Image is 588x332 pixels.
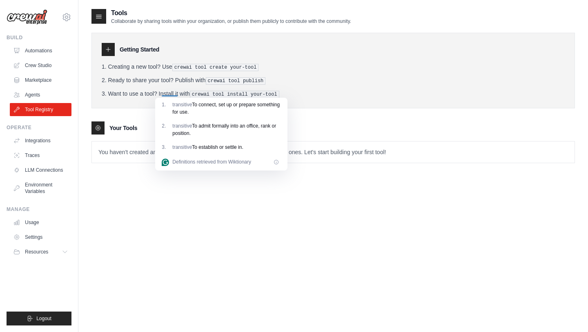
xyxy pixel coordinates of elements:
[10,149,71,162] a: Traces
[7,206,71,213] div: Manage
[92,141,575,163] p: You haven't created any tools yet, or you might not have access to existing ones. Let's start bui...
[10,216,71,229] a: Usage
[7,34,71,41] div: Build
[10,245,71,258] button: Resources
[111,8,351,18] h2: Tools
[10,103,71,116] a: Tool Registry
[7,124,71,131] div: Operate
[111,18,351,25] p: Collaborate by sharing tools within your organization, or publish them publicly to contribute wit...
[10,44,71,57] a: Automations
[102,90,565,98] li: Want to use a tool? Install it with
[10,231,71,244] a: Settings
[206,77,266,85] pre: crewai tool publish
[102,76,565,85] li: Ready to share your tool? Publish with
[190,91,279,98] pre: crewai tool install your-tool
[10,74,71,87] a: Marketplace
[7,9,47,25] img: Logo
[10,88,71,101] a: Agents
[36,315,51,322] span: Logout
[7,312,71,325] button: Logout
[109,124,137,132] h3: Your Tools
[102,63,565,71] li: Creating a new tool? Use
[10,164,71,177] a: LLM Connections
[25,249,48,255] span: Resources
[10,134,71,147] a: Integrations
[10,178,71,198] a: Environment Variables
[172,64,259,71] pre: crewai tool create your-tool
[10,59,71,72] a: Crew Studio
[120,45,159,54] h3: Getting Started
